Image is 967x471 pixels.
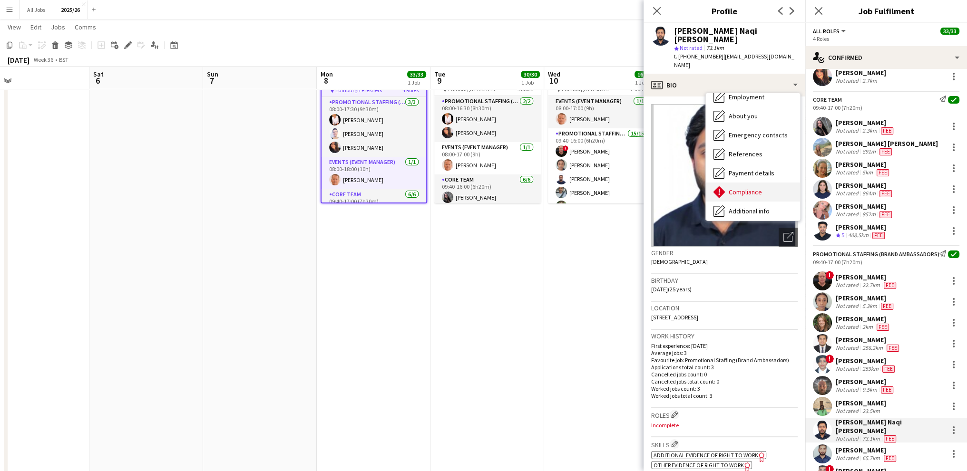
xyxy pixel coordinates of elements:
[651,422,798,429] p: Incomplete
[836,202,894,211] div: [PERSON_NAME]
[548,128,654,359] app-card-role: Promotional Staffing (Brand Ambassadors)15/1509:40-16:00 (6h20m)![PERSON_NAME][PERSON_NAME][PERSO...
[92,75,104,86] span: 6
[402,87,419,94] span: 4 Roles
[805,5,967,17] h3: Job Fulfilment
[548,96,654,128] app-card-role: Events (Event Manager)1/108:00-17:00 (9h)[PERSON_NAME]
[30,23,41,31] span: Edit
[434,63,541,203] app-job-card: 08:00-17:00 (9h)30/30Edinburgh Freshers Edinburgh Freshers4 RolesPromotional Staffing (Team Leade...
[635,79,653,86] div: 1 Job
[548,70,560,78] span: Wed
[836,344,860,352] div: Not rated
[651,249,798,257] h3: Gender
[836,127,860,135] div: Not rated
[836,336,901,344] div: [PERSON_NAME]
[879,148,892,155] span: Fee
[884,455,896,462] span: Fee
[521,71,540,78] span: 30/30
[93,70,104,78] span: Sat
[836,181,894,190] div: [PERSON_NAME]
[813,96,842,103] div: Core Team
[651,332,798,340] h3: Work history
[836,77,860,84] div: Not rated
[885,344,901,352] div: Crew has different fees then in role
[860,407,882,414] div: 23.5km
[654,461,744,469] span: Other evidence of Right to Work
[836,148,860,155] div: Not rated
[875,323,891,331] div: Crew has different fees then in role
[321,70,333,78] span: Mon
[846,231,870,240] div: 408.5km
[875,169,891,176] div: Crew has different fees then in role
[319,75,333,86] span: 8
[882,281,898,289] div: Crew has different fees then in role
[729,150,762,158] span: References
[860,77,879,84] div: 2.7km
[434,142,541,174] app-card-role: Events (Event Manager)1/108:00-17:00 (9h)[PERSON_NAME]
[879,302,895,310] div: Crew has different fees then in role
[836,281,860,289] div: Not rated
[207,70,218,78] span: Sun
[878,190,894,197] div: Crew has different fees then in role
[651,392,798,399] p: Worked jobs total count: 3
[877,324,889,331] span: Fee
[836,190,860,197] div: Not rated
[706,183,800,202] div: Compliance
[860,211,878,218] div: 852m
[706,144,800,163] div: References
[887,345,899,352] span: Fee
[805,46,967,69] div: Confirmed
[651,356,798,364] p: Favourite job: Promotional Staffing (Brand Ambassadors)
[674,53,794,68] span: | [EMAIL_ADDRESS][DOMAIN_NAME]
[877,169,889,176] span: Fee
[704,44,726,51] span: 73.1km
[860,454,882,462] div: 65.7km
[729,131,788,139] span: Emergency contacts
[813,104,959,111] div: 09:40-17:00 (7h20m)
[651,349,798,356] p: Average jobs: 3
[860,365,880,373] div: 259km
[322,97,426,157] app-card-role: Promotional Staffing (Team Leader)3/308:00-17:30 (9h30m)[PERSON_NAME][PERSON_NAME][PERSON_NAME]
[879,386,895,394] div: Crew has different fees then in role
[20,0,53,19] button: All Jobs
[651,371,798,378] p: Cancelled jobs count: 0
[706,163,800,183] div: Payment details
[860,344,885,352] div: 256.2km
[825,271,834,279] span: !
[878,148,894,155] div: Crew has different fees then in role
[836,302,860,310] div: Not rated
[651,304,798,312] h3: Location
[860,323,875,331] div: 2km
[674,27,798,44] div: [PERSON_NAME] Naqi [PERSON_NAME]
[836,294,895,302] div: [PERSON_NAME]
[878,211,894,218] div: Crew has different fees then in role
[706,106,800,125] div: About you
[860,386,879,394] div: 9.5km
[882,454,898,462] div: Crew has different fees then in role
[836,418,944,435] div: [PERSON_NAME] Naqi [PERSON_NAME]
[706,125,800,144] div: Emergency contacts
[860,127,879,135] div: 2.3km
[729,188,762,196] span: Compliance
[813,28,840,35] span: All roles
[321,63,427,203] app-job-card: 08:00-18:00 (10h)33/33Edinburgh Freshers Edinburgh Freshers4 RolesPromotional Staffing (Team Lead...
[836,315,891,323] div: [PERSON_NAME]
[836,118,895,127] div: [PERSON_NAME]
[651,342,798,349] p: First experience: [DATE]
[880,365,897,373] div: Crew has different fees then in role
[651,410,798,420] h3: Roles
[548,63,654,203] app-job-card: 08:00-17:00 (9h)16/16Edinburgh Freshers Edinburgh Freshers2 RolesEvents (Event Manager)1/108:00-1...
[31,56,55,63] span: Week 36
[8,23,21,31] span: View
[651,385,798,392] p: Worked jobs count: 3
[680,44,703,51] span: Not rated
[836,323,860,331] div: Not rated
[879,127,895,135] div: Crew has different fees then in role
[879,211,892,218] span: Fee
[71,21,100,33] a: Comms
[547,75,560,86] span: 10
[408,79,426,86] div: 1 Job
[836,386,860,394] div: Not rated
[47,21,69,33] a: Jobs
[651,378,798,385] p: Cancelled jobs total count: 0
[836,68,886,77] div: [PERSON_NAME]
